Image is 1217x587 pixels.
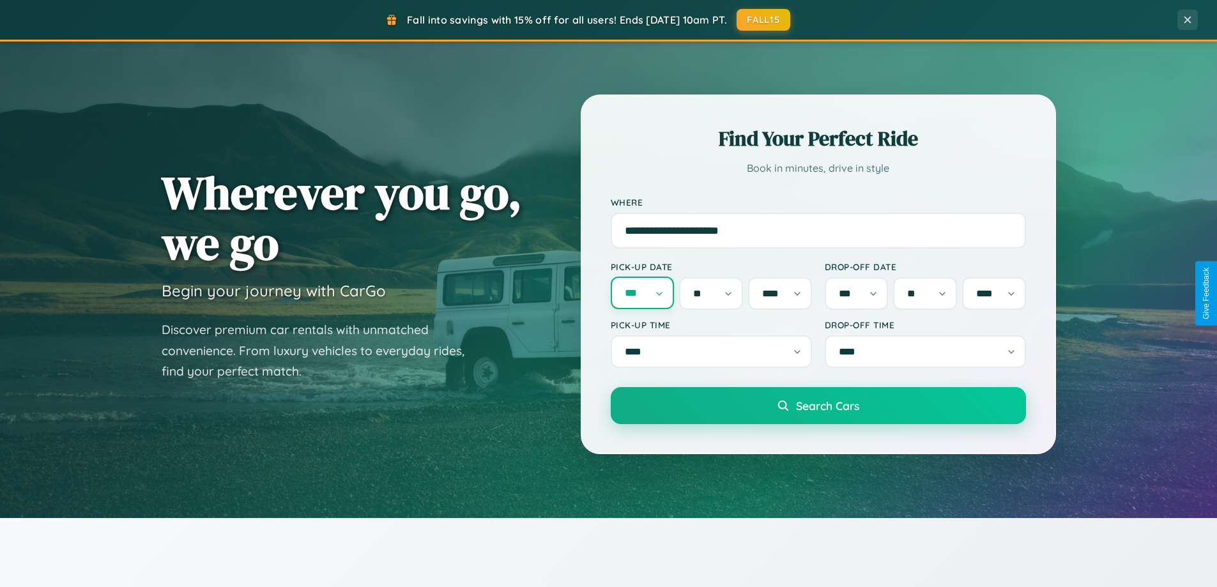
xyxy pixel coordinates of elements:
[737,9,790,31] button: FALL15
[407,13,727,26] span: Fall into savings with 15% off for all users! Ends [DATE] 10am PT.
[611,125,1026,153] h2: Find Your Perfect Ride
[611,319,812,330] label: Pick-up Time
[611,197,1026,208] label: Where
[162,319,481,382] p: Discover premium car rentals with unmatched convenience. From luxury vehicles to everyday rides, ...
[825,261,1026,272] label: Drop-off Date
[825,319,1026,330] label: Drop-off Time
[611,159,1026,178] p: Book in minutes, drive in style
[1202,268,1211,319] div: Give Feedback
[611,387,1026,424] button: Search Cars
[611,261,812,272] label: Pick-up Date
[162,167,522,268] h1: Wherever you go, we go
[162,281,386,300] h3: Begin your journey with CarGo
[796,399,859,413] span: Search Cars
